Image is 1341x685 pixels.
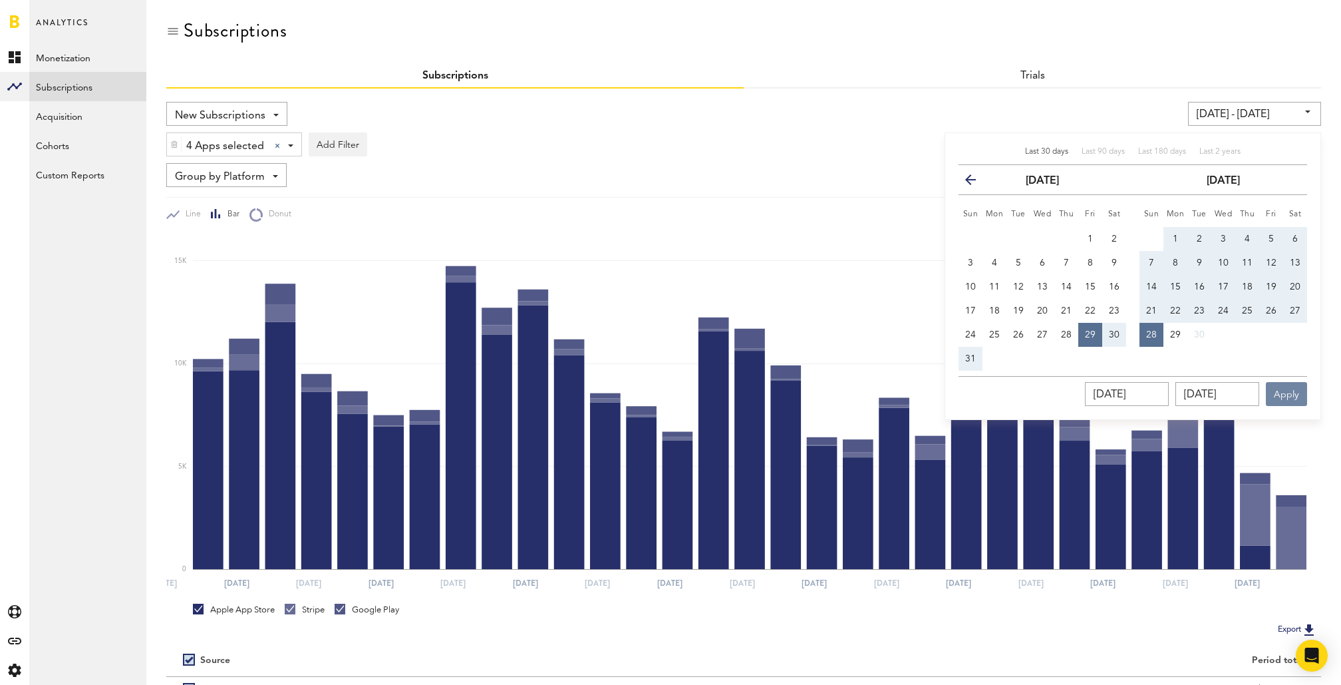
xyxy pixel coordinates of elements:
button: 8 [1163,251,1187,275]
span: 26 [1266,306,1276,316]
button: 14 [1054,275,1078,299]
span: 7 [1149,258,1154,268]
span: 10 [1218,258,1229,268]
button: 5 [1259,227,1283,251]
small: Wednesday [1034,210,1052,218]
button: 3 [959,251,982,275]
span: 25 [989,330,1000,340]
span: 16 [1109,282,1119,292]
span: 2 [1112,234,1117,244]
small: Tuesday [1192,210,1207,218]
text: [DATE] [947,577,972,589]
text: [DATE] [224,577,249,589]
button: 25 [982,323,1006,347]
span: 28 [1061,330,1072,340]
div: Delete [167,133,182,156]
span: 15 [1170,282,1181,292]
text: [DATE] [1235,577,1261,589]
text: [DATE] [657,577,682,589]
a: Cohorts [29,130,146,160]
span: 17 [1218,282,1229,292]
button: 2 [1102,227,1126,251]
text: 15K [174,258,187,264]
button: 18 [1235,275,1259,299]
span: 5 [1016,258,1021,268]
button: 13 [1283,251,1307,275]
button: 10 [1211,251,1235,275]
span: 10 [965,282,976,292]
span: 4 [1245,234,1250,244]
text: [DATE] [513,577,538,589]
strong: [DATE] [1026,176,1059,186]
span: 21 [1146,306,1157,316]
button: 26 [1006,323,1030,347]
button: 30 [1102,323,1126,347]
small: Saturday [1108,210,1121,218]
button: 28 [1054,323,1078,347]
button: Apply [1266,382,1307,406]
button: 15 [1163,275,1187,299]
span: 9 [1112,258,1117,268]
button: 18 [982,299,1006,323]
div: Apple App Store [193,604,275,616]
button: 13 [1030,275,1054,299]
span: Line [180,209,201,220]
a: Subscriptions [29,72,146,101]
button: 8 [1078,251,1102,275]
input: __/__/____ [1085,382,1169,406]
span: 22 [1170,306,1181,316]
small: Thursday [1240,210,1255,218]
span: 29 [1085,330,1096,340]
button: 17 [959,299,982,323]
div: Stripe [285,604,325,616]
span: 24 [1218,306,1229,316]
span: 19 [1013,306,1024,316]
span: 23 [1109,306,1119,316]
button: 12 [1006,275,1030,299]
small: Saturday [1289,210,1302,218]
button: 9 [1187,251,1211,275]
span: 8 [1173,258,1178,268]
span: Last 180 days [1138,148,1186,156]
text: [DATE] [1019,577,1044,589]
div: Clear [275,143,280,148]
span: 29 [1170,330,1181,340]
small: Tuesday [1011,210,1026,218]
button: 5 [1006,251,1030,275]
button: 16 [1187,275,1211,299]
button: Export [1274,621,1321,638]
button: 11 [1235,251,1259,275]
span: 1 [1173,234,1178,244]
button: 7 [1054,251,1078,275]
button: 20 [1030,299,1054,323]
button: 22 [1163,299,1187,323]
small: Monday [986,210,1004,218]
button: 24 [1211,299,1235,323]
button: 15 [1078,275,1102,299]
a: Acquisition [29,101,146,130]
button: 19 [1006,299,1030,323]
text: [DATE] [585,577,611,589]
span: 23 [1194,306,1205,316]
span: 20 [1290,282,1300,292]
button: 23 [1187,299,1211,323]
span: 27 [1290,306,1300,316]
small: Monday [1167,210,1185,218]
div: Subscriptions [184,20,287,41]
div: Open Intercom Messenger [1296,640,1328,672]
button: 4 [982,251,1006,275]
span: 8 [1088,258,1093,268]
button: 21 [1054,299,1078,323]
button: 20 [1283,275,1307,299]
small: Friday [1266,210,1276,218]
text: [DATE] [296,577,321,589]
span: 14 [1146,282,1157,292]
span: 18 [989,306,1000,316]
span: Analytics [36,15,88,43]
img: trash_awesome_blue.svg [170,140,178,149]
button: 1 [1078,227,1102,251]
span: 13 [1037,282,1048,292]
button: 19 [1259,275,1283,299]
span: 3 [968,258,973,268]
button: 27 [1030,323,1054,347]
